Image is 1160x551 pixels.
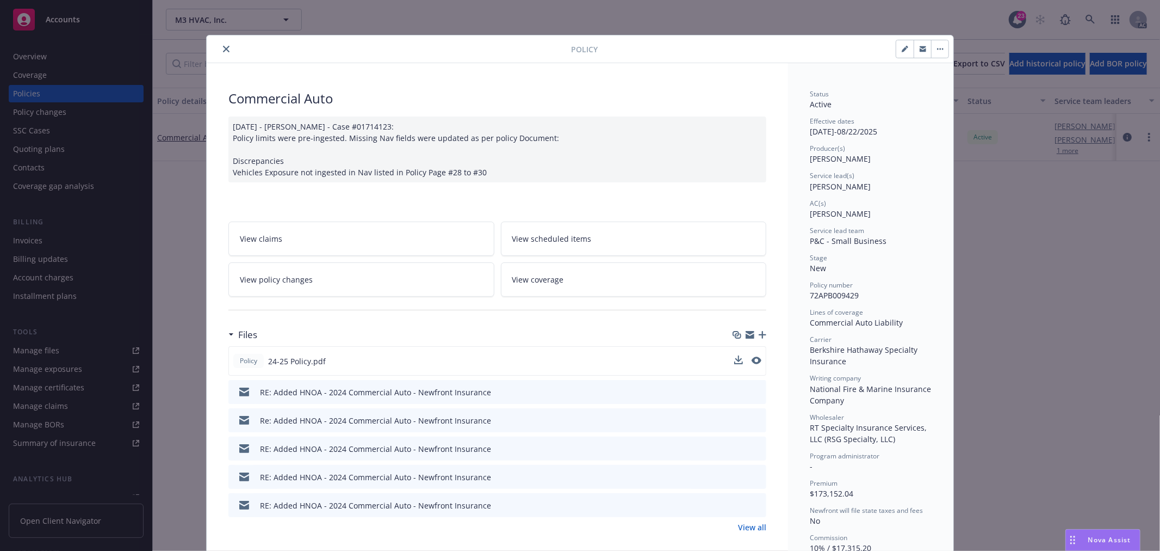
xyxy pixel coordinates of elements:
[734,356,743,367] button: download file
[228,328,257,342] div: Files
[240,233,282,244] span: View claims
[228,117,766,182] div: [DATE] - [PERSON_NAME] - Case #01714123: Policy limits were pre-ingested. Missing Nav fields were...
[260,500,491,511] div: RE: Added HNOA - 2024 Commercial Auto - Newfront Insurance
[735,443,743,455] button: download file
[1066,530,1080,550] div: Drag to move
[810,144,845,153] span: Producer(s)
[810,209,871,219] span: [PERSON_NAME]
[228,262,494,297] a: View policy changes
[752,443,762,455] button: preview file
[512,274,564,285] span: View coverage
[734,356,743,364] button: download file
[260,472,491,483] div: RE: Added HNOA - 2024 Commercial Auto - Newfront Insurance
[810,308,863,317] span: Lines of coverage
[238,328,257,342] h3: Files
[810,253,827,262] span: Stage
[810,506,923,515] span: Newfront will file state taxes and fees
[735,500,743,511] button: download file
[810,423,929,444] span: RT Specialty Insurance Services, LLC (RSG Specialty, LLC)
[512,233,592,244] span: View scheduled items
[228,222,494,256] a: View claims
[810,171,854,180] span: Service lead(s)
[735,415,743,426] button: download file
[810,516,820,526] span: No
[810,374,861,383] span: Writing company
[1065,529,1140,551] button: Nova Assist
[810,181,871,192] span: [PERSON_NAME]
[810,413,844,422] span: Wholesaler
[571,44,598,55] span: Policy
[810,117,854,126] span: Effective dates
[810,99,832,109] span: Active
[752,357,761,364] button: preview file
[220,42,233,56] button: close
[735,472,743,483] button: download file
[1088,535,1131,544] span: Nova Assist
[810,199,826,208] span: AC(s)
[810,117,932,137] div: [DATE] - 08/22/2025
[810,335,832,344] span: Carrier
[228,89,766,108] div: Commercial Auto
[501,262,767,297] a: View coverage
[810,290,859,301] span: 72APB009429
[810,236,886,246] span: P&C - Small Business
[810,451,879,461] span: Program administrator
[240,274,313,285] span: View policy changes
[810,263,826,273] span: New
[810,384,933,406] span: National Fire & Marine Insurance Company
[260,415,491,426] div: Re: Added HNOA - 2024 Commercial Auto - Newfront Insurance
[752,356,761,367] button: preview file
[752,500,762,511] button: preview file
[810,89,829,99] span: Status
[810,479,838,488] span: Premium
[810,488,853,499] span: $173,152.04
[810,226,864,235] span: Service lead team
[810,154,871,164] span: [PERSON_NAME]
[810,461,812,472] span: -
[735,387,743,398] button: download file
[238,356,259,366] span: Policy
[810,317,903,328] span: Commercial Auto Liability
[752,415,762,426] button: preview file
[752,387,762,398] button: preview file
[752,472,762,483] button: preview file
[260,443,491,455] div: RE: Added HNOA - 2024 Commercial Auto - Newfront Insurance
[268,356,326,367] span: 24-25 Policy.pdf
[738,522,766,533] a: View all
[810,280,853,290] span: Policy number
[810,345,920,366] span: Berkshire Hathaway Specialty Insurance
[260,387,491,398] div: RE: Added HNOA - 2024 Commercial Auto - Newfront Insurance
[501,222,767,256] a: View scheduled items
[810,533,847,542] span: Commission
